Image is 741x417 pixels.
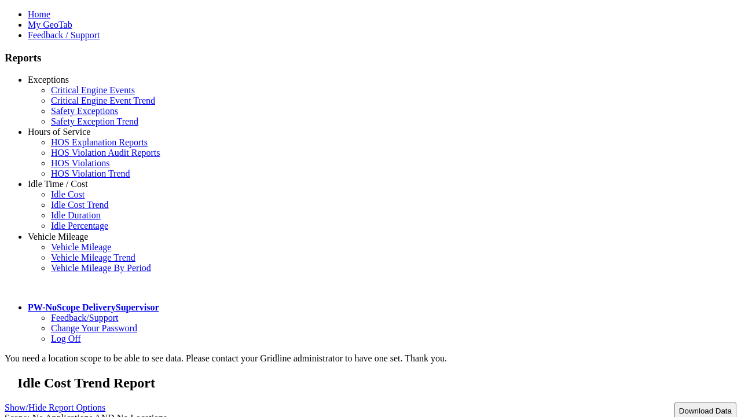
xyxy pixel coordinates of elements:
[51,106,118,116] a: Safety Exceptions
[51,137,148,147] a: HOS Explanation Reports
[51,148,160,158] a: HOS Violation Audit Reports
[51,169,130,178] a: HOS Violation Trend
[5,52,736,64] h3: Reports
[51,242,111,252] a: Vehicle Mileage
[51,323,137,333] a: Change Your Password
[51,253,135,262] a: Vehicle Mileage Trend
[51,189,85,199] a: Idle Cost
[28,232,88,242] a: Vehicle Mileage
[28,75,69,85] a: Exceptions
[51,210,101,220] a: Idle Duration
[28,179,88,189] a: Idle Time / Cost
[51,231,132,241] a: Idle Percentage Trend
[28,9,50,19] a: Home
[5,353,736,364] div: You need a location scope to be able to see data. Please contact your Gridline administrator to h...
[51,221,108,231] a: Idle Percentage
[28,127,90,137] a: Hours of Service
[51,158,109,168] a: HOS Violations
[5,400,105,415] a: Show/Hide Report Options
[51,116,138,126] a: Safety Exception Trend
[51,200,109,210] a: Idle Cost Trend
[28,302,159,312] a: PW-NoScope DeliverySupervisor
[51,85,135,95] a: Critical Engine Events
[51,313,118,323] a: Feedback/Support
[51,263,151,273] a: Vehicle Mileage By Period
[28,30,100,40] a: Feedback / Support
[51,96,155,105] a: Critical Engine Event Trend
[51,334,81,343] a: Log Off
[17,375,736,391] h2: Idle Cost Trend Report
[28,20,72,30] a: My GeoTab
